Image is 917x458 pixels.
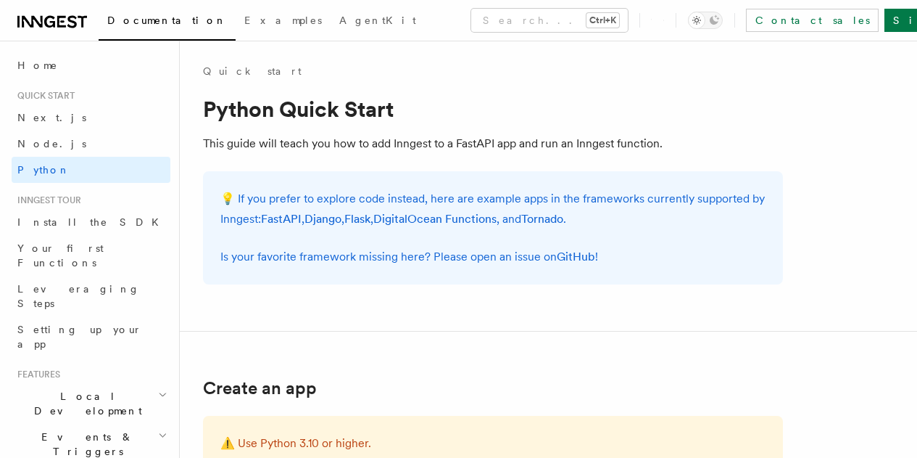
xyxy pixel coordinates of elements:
a: FastAPI [261,212,302,226]
p: 💡 If you prefer to explore code instead, here are example apps in the frameworks currently suppor... [220,189,765,229]
span: Documentation [107,15,227,26]
a: Documentation [99,4,236,41]
span: Node.js [17,138,86,150]
a: Django [304,212,341,226]
span: Local Development [12,389,158,418]
button: Local Development [12,383,170,424]
a: Next.js [12,105,170,131]
a: Quick start [203,64,302,78]
h1: Python Quick Start [203,96,783,122]
a: GitHub [557,250,595,263]
span: Home [17,58,58,73]
a: Your first Functions [12,235,170,276]
span: Install the SDK [17,216,167,228]
a: Create an app [203,378,317,398]
span: Python [17,164,70,176]
span: Inngest tour [12,195,81,206]
a: Setting up your app [12,316,170,357]
a: DigitalOcean Functions [373,212,497,226]
span: Leveraging Steps [17,283,140,309]
p: This guide will teach you how to add Inngest to a FastAPI app and run an Inngest function. [203,134,783,154]
a: Install the SDK [12,209,170,235]
a: Tornado [521,212,563,226]
a: Flask [344,212,370,226]
a: Node.js [12,131,170,157]
span: Examples [244,15,322,26]
button: Toggle dark mode [688,12,723,29]
span: Setting up your app [17,324,142,350]
span: Features [12,369,60,380]
kbd: Ctrl+K [586,13,619,28]
a: Leveraging Steps [12,276,170,316]
span: Next.js [17,112,86,123]
p: Is your favorite framework missing here? Please open an issue on ! [220,247,765,267]
a: Contact sales [746,9,879,32]
p: ⚠️ Use Python 3.10 or higher. [220,433,765,454]
a: Python [12,157,170,183]
span: AgentKit [339,15,416,26]
span: Your first Functions [17,242,104,269]
a: AgentKit [331,4,425,39]
span: Quick start [12,90,75,102]
button: Search...Ctrl+K [471,9,628,32]
a: Home [12,52,170,78]
a: Examples [236,4,331,39]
